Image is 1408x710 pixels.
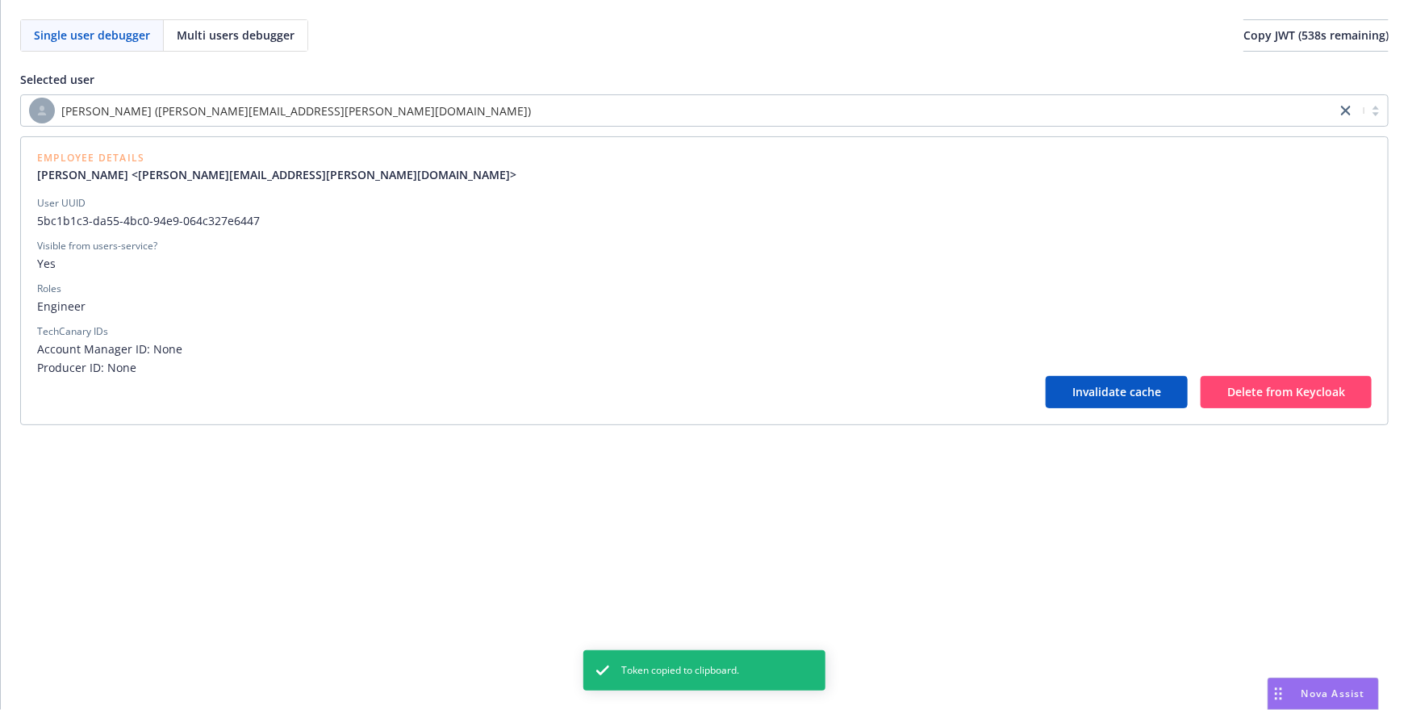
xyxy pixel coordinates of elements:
span: Multi users debugger [177,27,295,44]
span: Nova Assist [1301,687,1365,700]
a: [PERSON_NAME] <[PERSON_NAME][EMAIL_ADDRESS][PERSON_NAME][DOMAIN_NAME]> [37,166,529,183]
span: Account Manager ID: None [37,340,1372,357]
div: TechCanary IDs [37,324,108,339]
a: close [1336,101,1356,120]
span: [PERSON_NAME] ([PERSON_NAME][EMAIL_ADDRESS][PERSON_NAME][DOMAIN_NAME]) [61,102,531,119]
span: Selected user [20,72,94,87]
span: [PERSON_NAME] ([PERSON_NAME][EMAIL_ADDRESS][PERSON_NAME][DOMAIN_NAME]) [29,98,1328,123]
button: Copy JWT (538s remaining) [1243,19,1389,52]
button: Invalidate cache [1046,376,1188,408]
span: Employee Details [37,153,529,163]
button: Nova Assist [1268,678,1379,710]
span: Invalidate cache [1072,384,1161,399]
span: 5bc1b1c3-da55-4bc0-94e9-064c327e6447 [37,212,1372,229]
button: Delete from Keycloak [1201,376,1372,408]
span: Yes [37,255,1372,272]
span: Single user debugger [34,27,150,44]
div: Visible from users-service? [37,239,157,253]
span: Engineer [37,298,1372,315]
span: Producer ID: None [37,359,1372,376]
div: Roles [37,282,61,296]
span: Token copied to clipboard. [622,663,740,678]
span: Copy JWT ( 538 s remaining) [1243,27,1389,43]
div: Drag to move [1268,679,1289,709]
span: Delete from Keycloak [1227,384,1345,399]
div: User UUID [37,196,86,211]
